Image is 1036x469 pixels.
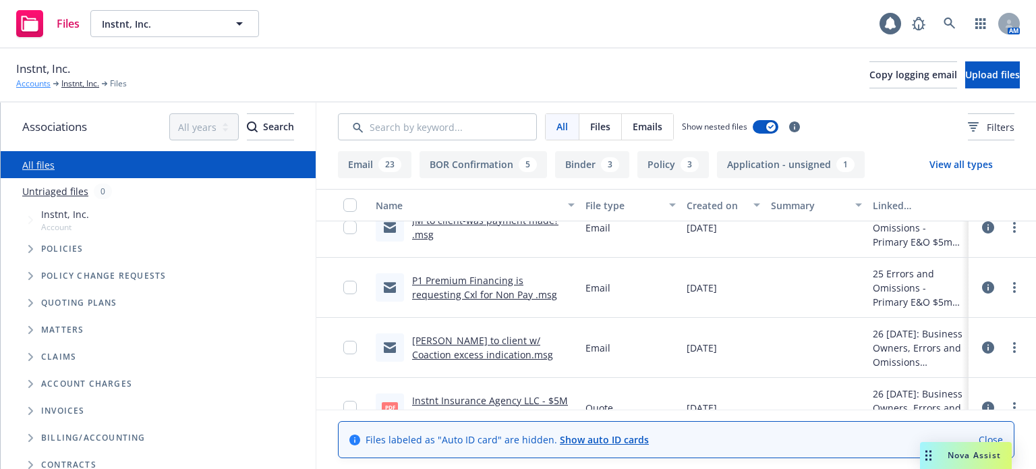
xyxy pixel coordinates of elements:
input: Select all [343,198,357,212]
button: Filters [968,113,1014,140]
a: Close [979,433,1003,447]
a: Show auto ID cards [560,433,649,446]
a: more [1006,279,1023,296]
a: Accounts [16,78,51,90]
div: 5 [519,157,537,172]
button: Policy [637,151,709,178]
span: Policies [41,245,84,253]
button: File type [580,189,681,221]
div: 3 [681,157,699,172]
span: Quote [585,401,613,415]
button: SearchSearch [247,113,294,140]
button: Email [338,151,411,178]
div: Summary [771,198,847,213]
input: Search by keyword... [338,113,537,140]
span: Instnt, Inc. [102,17,219,31]
span: Instnt, Inc. [16,60,70,78]
span: Nova Assist [948,449,1001,461]
button: Nova Assist [920,442,1012,469]
span: Filters [987,120,1014,134]
span: Invoices [41,407,85,415]
div: 23 [378,157,401,172]
span: Account [41,221,89,233]
button: BOR Confirmation [420,151,547,178]
svg: Search [247,121,258,132]
span: Matters [41,326,84,334]
span: [DATE] [687,221,717,235]
span: Files [590,119,610,134]
span: All [556,119,568,134]
span: Email [585,341,610,355]
a: more [1006,339,1023,356]
button: Application - unsigned [717,151,865,178]
div: Tree Example [1,204,316,424]
a: Instnt Insurance Agency LLC - $5M xs $5M E&O Quote - Coaction 2025.pdf [412,394,568,435]
span: [DATE] [687,281,717,295]
span: Upload files [965,68,1020,81]
a: more [1006,219,1023,236]
button: Copy logging email [869,61,957,88]
div: Search [247,114,294,140]
span: Claims [41,353,76,361]
a: Switch app [967,10,994,37]
a: more [1006,399,1023,416]
span: Files labeled as "Auto ID card" are hidden. [366,433,649,447]
div: 26 [DATE]: Business Owners, Errors and Omissions [873,327,963,369]
span: [DATE] [687,341,717,355]
div: Name [376,198,560,213]
a: Instnt, Inc. [61,78,99,90]
span: Associations [22,118,87,136]
button: Instnt, Inc. [90,10,259,37]
div: 1 [836,157,855,172]
span: Email [585,281,610,295]
span: Copy logging email [869,68,957,81]
a: [PERSON_NAME] to client w/ Coaction excess indication.msg [412,334,553,361]
a: Report a Bug [905,10,932,37]
a: P1 Premium Financing is requesting Cxl for Non Pay .msg [412,274,557,301]
span: Billing/Accounting [41,434,146,442]
div: Created on [687,198,745,213]
span: Quoting plans [41,299,117,307]
span: Account charges [41,380,132,388]
span: Contracts [41,461,96,469]
span: Email [585,221,610,235]
a: Search [936,10,963,37]
button: Created on [681,189,766,221]
div: 26 [DATE]: Business Owners, Errors and Omissions [873,387,963,429]
div: 3 [601,157,619,172]
button: Linked associations [867,189,969,221]
div: 25 Errors and Omissions - Primary E&O $5m [873,267,963,309]
button: Binder [555,151,629,178]
div: File type [585,198,661,213]
div: Drag to move [920,442,937,469]
span: Instnt, Inc. [41,207,89,221]
span: Files [57,18,80,29]
button: Upload files [965,61,1020,88]
span: Filters [968,120,1014,134]
input: Toggle Row Selected [343,341,357,354]
a: Untriaged files [22,184,88,198]
span: [DATE] [687,401,717,415]
span: Emails [633,119,662,134]
span: Files [110,78,127,90]
input: Toggle Row Selected [343,281,357,294]
span: Show nested files [682,121,747,132]
button: Summary [766,189,867,221]
span: pdf [382,402,398,412]
div: 25 Errors and Omissions - Primary E&O $5m [873,206,963,249]
input: Toggle Row Selected [343,401,357,414]
button: View all types [908,151,1014,178]
a: All files [22,159,55,171]
input: Toggle Row Selected [343,221,357,234]
a: Files [11,5,85,43]
span: Policy change requests [41,272,166,280]
button: Name [370,189,580,221]
div: Linked associations [873,198,963,213]
div: 0 [94,184,112,199]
